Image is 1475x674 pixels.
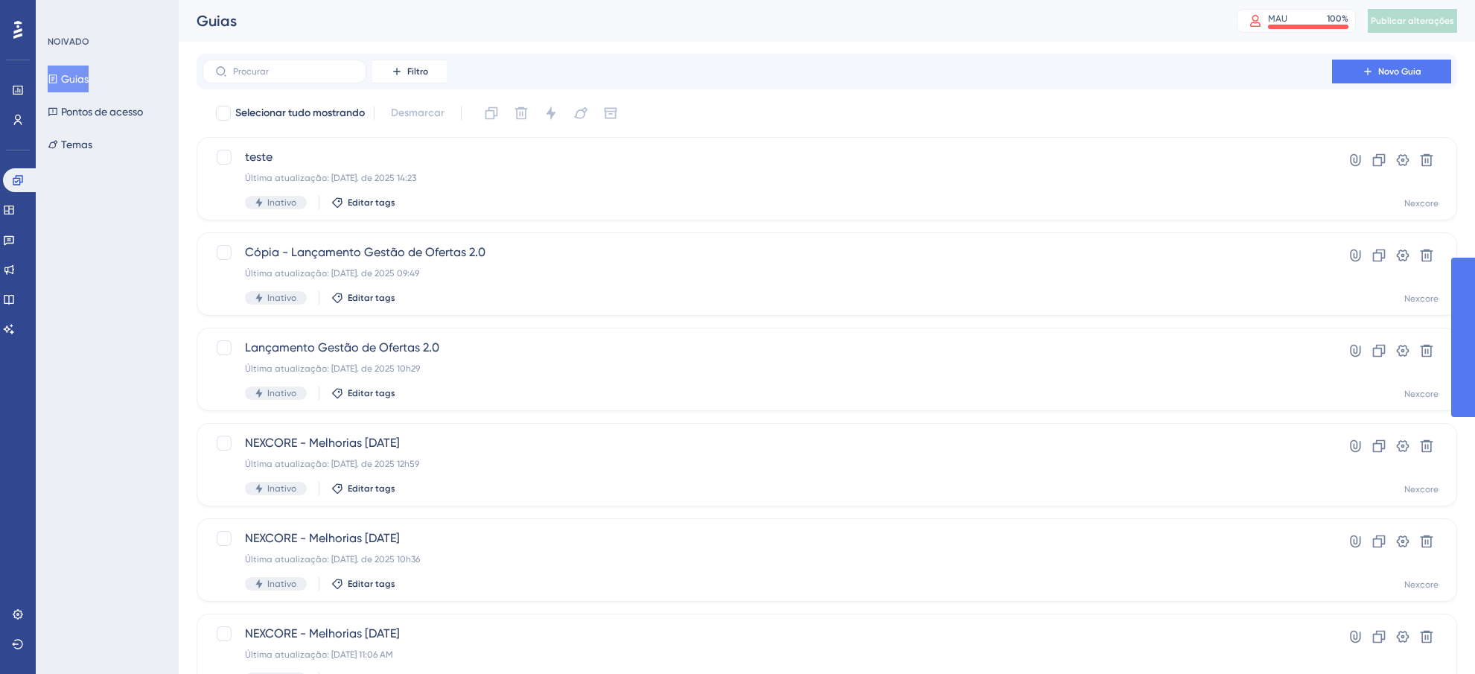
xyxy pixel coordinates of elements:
[245,245,485,259] font: Cópia - Lançamento Gestão de Ofertas 2.0
[331,578,395,590] button: Editar tags
[1378,66,1421,77] font: Novo Guia
[245,268,419,279] font: Última atualização: [DATE]. de 2025 09:49
[331,483,395,495] button: Editar tags
[348,197,395,208] font: Editar tags
[267,483,296,494] font: Inativo
[245,626,400,640] font: NEXCORE - Melhorias [DATE]
[61,73,89,85] font: Guias
[1368,9,1457,33] button: Publicar alterações
[245,150,273,164] font: teste
[1268,13,1287,24] font: MAU
[1404,579,1439,590] font: Nexcore
[245,173,416,183] font: Última atualização: [DATE]. de 2025 14:23
[245,363,420,374] font: Última atualização: [DATE]. de 2025 10h29
[245,340,439,355] font: Lançamento Gestão de Ofertas 2.0
[407,66,428,77] font: Filtro
[372,60,447,83] button: Filtro
[267,197,296,208] font: Inativo
[1371,16,1454,26] font: Publicar alterações
[331,292,395,304] button: Editar tags
[267,293,296,303] font: Inativo
[348,579,395,589] font: Editar tags
[61,139,92,150] font: Temas
[331,387,395,399] button: Editar tags
[245,531,400,545] font: NEXCORE - Melhorias [DATE]
[1342,13,1348,24] font: %
[245,649,393,660] font: Última atualização: [DATE] 11:06 AM
[1327,13,1342,24] font: 100
[1404,484,1439,495] font: Nexcore
[245,459,419,469] font: Última atualização: [DATE]. de 2025 12h59
[391,106,445,119] font: Desmarcar
[233,66,354,77] input: Procurar
[1332,60,1451,83] button: Novo Guia
[267,388,296,398] font: Inativo
[383,100,452,127] button: Desmarcar
[235,106,365,119] font: Selecionar tudo mostrando
[331,197,395,209] button: Editar tags
[267,579,296,589] font: Inativo
[61,106,143,118] font: Pontos de acesso
[48,36,89,47] font: NOIVADO
[1412,615,1457,660] iframe: Iniciador do Assistente de IA do UserGuiding
[1404,198,1439,209] font: Nexcore
[48,98,143,125] button: Pontos de acesso
[197,12,237,30] font: Guias
[1404,389,1439,399] font: Nexcore
[348,293,395,303] font: Editar tags
[245,436,400,450] font: NEXCORE - Melhorias [DATE]
[348,483,395,494] font: Editar tags
[1404,293,1439,304] font: Nexcore
[348,388,395,398] font: Editar tags
[245,554,420,565] font: Última atualização: [DATE]. de 2025 10h36
[48,66,89,92] button: Guias
[48,131,92,158] button: Temas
